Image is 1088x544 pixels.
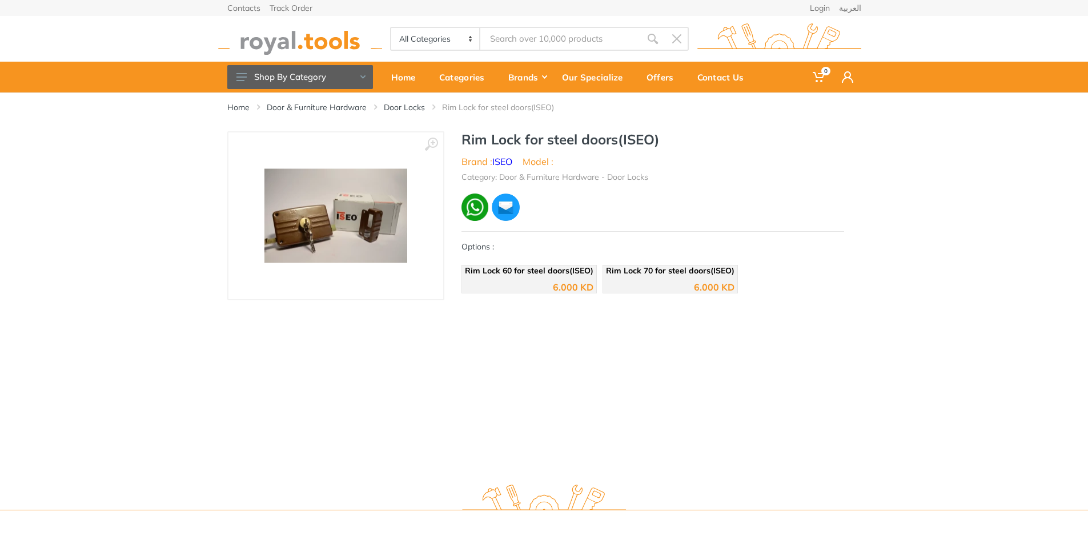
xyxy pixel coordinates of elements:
div: 6.000 KD [694,283,734,292]
a: Contact Us [689,62,760,92]
li: Model : [523,155,553,168]
a: Door Locks [384,102,425,113]
h1: Rim Lock for steel doors(ISEO) [461,131,844,148]
span: 0 [821,67,830,75]
img: royal.tools Logo [697,23,861,55]
div: 6.000 KD [553,283,593,292]
div: Contact Us [689,65,760,89]
a: ISEO [492,156,512,167]
img: Royal Tools - Rim Lock for steel doors(ISEO) [264,169,407,263]
a: Rim Lock 70 for steel doors(ISEO) 6.000 KD [603,265,738,293]
img: royal.tools Logo [218,23,382,55]
div: Our Specialize [554,65,639,89]
span: Rim Lock 70 for steel doors(ISEO) [606,265,734,276]
a: Track Order [270,4,312,12]
input: Site search [480,27,640,51]
div: Options : [461,241,844,299]
div: Offers [639,65,689,89]
a: Rim Lock 60 for steel doors(ISEO) 6.000 KD [461,265,597,293]
a: Home [227,102,250,113]
a: Login [810,4,830,12]
img: royal.tools Logo [462,485,626,516]
button: Shop By Category [227,65,373,89]
a: Contacts [227,4,260,12]
div: Categories [431,65,500,89]
div: Home [383,65,431,89]
a: 0 [805,62,834,92]
img: wa.webp [461,194,489,221]
a: Door & Furniture Hardware [267,102,367,113]
span: Rim Lock 60 for steel doors(ISEO) [465,265,593,276]
li: Rim Lock for steel doors(ISEO) [442,102,571,113]
nav: breadcrumb [227,102,861,113]
a: Our Specialize [554,62,639,92]
div: Brands [500,65,554,89]
img: ma.webp [491,192,520,222]
li: Brand : [461,155,512,168]
a: Categories [431,62,500,92]
a: العربية [839,4,861,12]
li: Category: Door & Furniture Hardware - Door Locks [461,171,648,183]
a: Home [383,62,431,92]
select: Category [391,28,481,50]
a: Offers [639,62,689,92]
